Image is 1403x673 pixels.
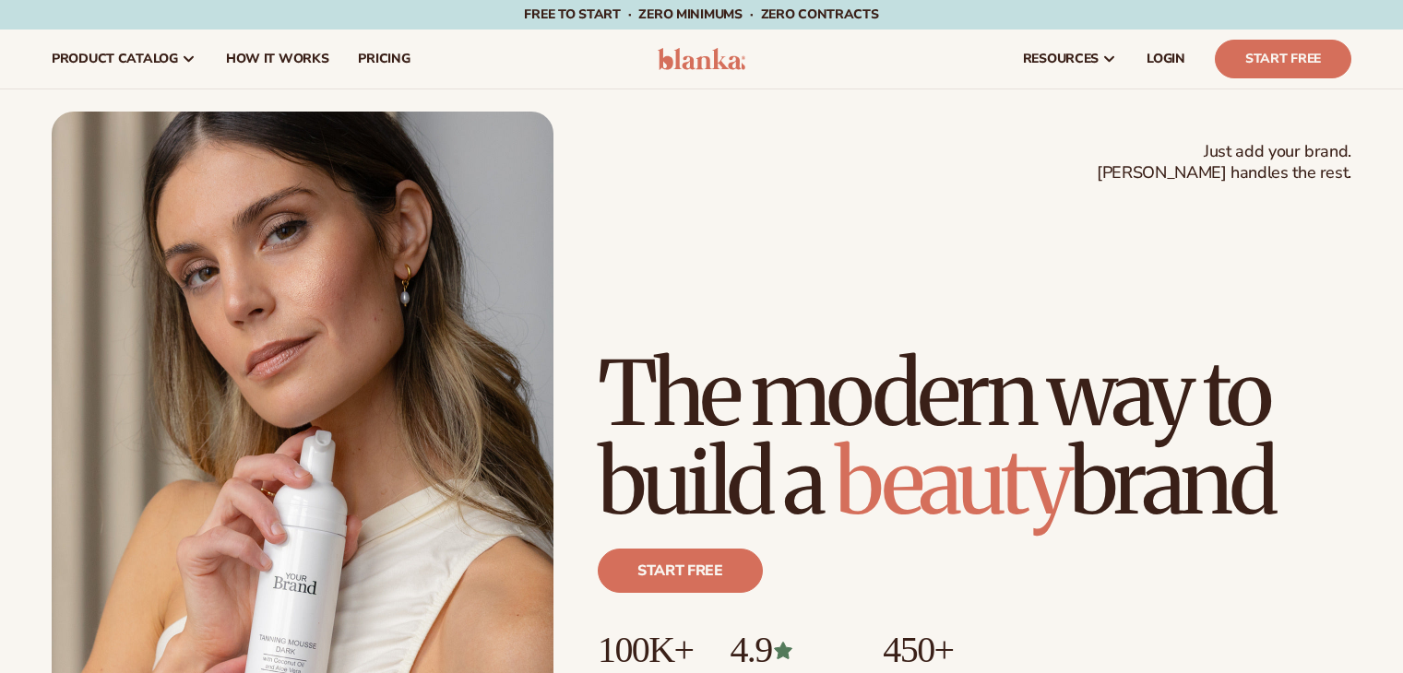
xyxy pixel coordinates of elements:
[358,52,410,66] span: pricing
[37,30,211,89] a: product catalog
[598,549,763,593] a: Start free
[1132,30,1200,89] a: LOGIN
[211,30,344,89] a: How It Works
[343,30,424,89] a: pricing
[226,52,329,66] span: How It Works
[52,52,178,66] span: product catalog
[730,630,846,670] p: 4.9
[524,6,878,23] span: Free to start · ZERO minimums · ZERO contracts
[598,630,693,670] p: 100K+
[1215,40,1351,78] a: Start Free
[1147,52,1185,66] span: LOGIN
[883,630,1022,670] p: 450+
[1023,52,1099,66] span: resources
[835,427,1069,537] span: beauty
[1008,30,1132,89] a: resources
[1097,141,1351,184] span: Just add your brand. [PERSON_NAME] handles the rest.
[598,349,1351,526] h1: The modern way to build a brand
[658,48,745,70] img: logo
